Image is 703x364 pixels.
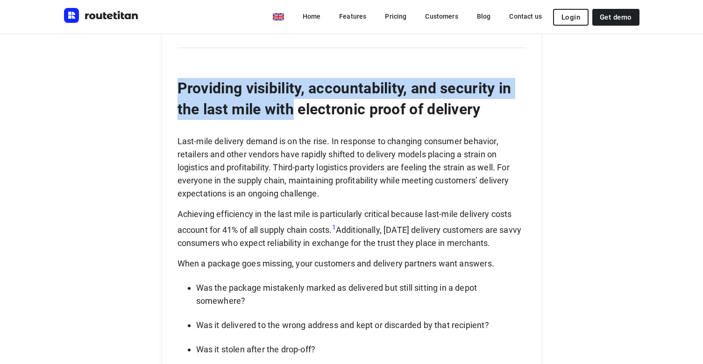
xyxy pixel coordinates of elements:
span: Login [561,14,580,21]
a: Pricing [377,8,414,25]
a: Get demo [592,9,639,26]
p: Was it stolen after the drop-off? [196,343,526,356]
a: Features [332,8,374,25]
a: Contact us [502,8,549,25]
p: Providing visibility, accountability, and security in the last mile with electronic proof of deli... [178,78,526,120]
p: Achieving efficiency in the last mile is particularly critical because last-mile delivery costs a... [178,208,526,250]
a: Customers [418,8,465,25]
p: When a package goes missing, your customers and delivery partners want answers. [178,257,526,270]
p: Last-mile delivery demand is on the rise. In response to changing consumer behavior, retailers an... [178,135,526,200]
a: Home [295,8,328,25]
span: Get demo [600,14,632,21]
button: Login [553,9,589,26]
a: Blog [469,8,498,25]
img: Routetitan logo [64,8,139,23]
p: Was the package mistakenly marked as delivered but still sitting in a depot somewhere? [196,281,526,308]
p: Was it delivered to the wrong address and kept or discarded by that recipient? [196,319,526,332]
a: Routetitan [64,8,139,25]
a: 1 [332,224,336,231]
